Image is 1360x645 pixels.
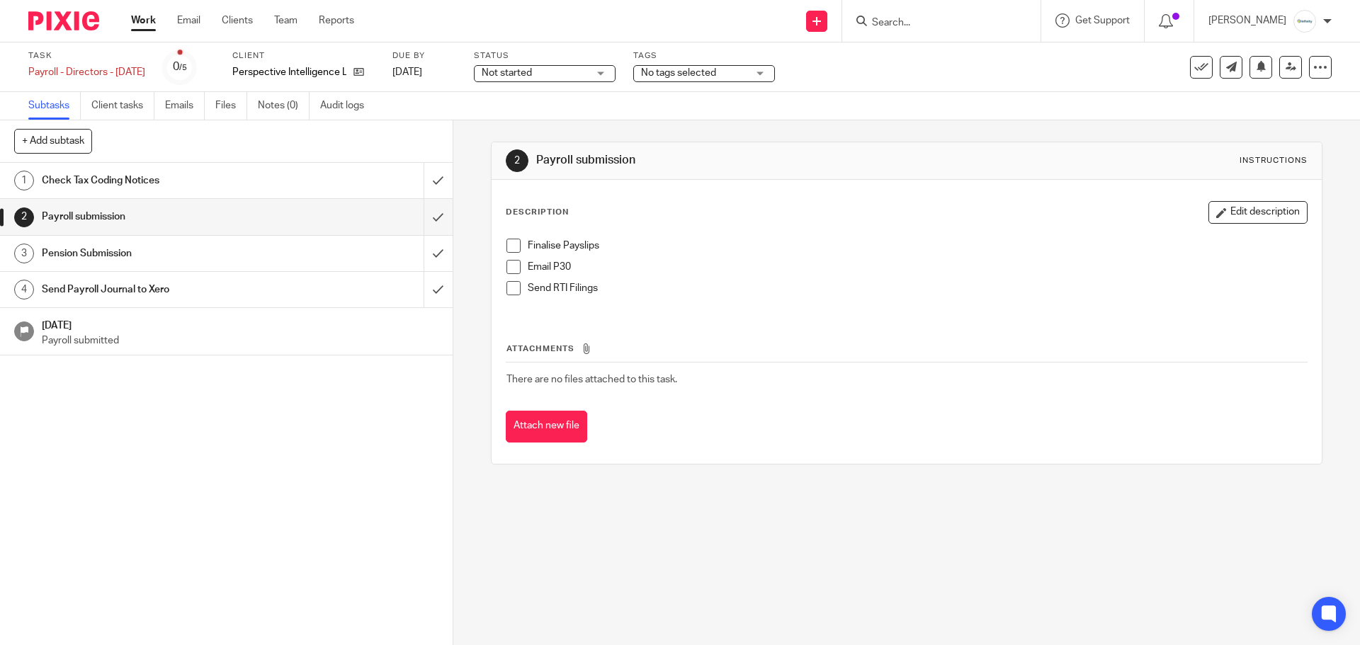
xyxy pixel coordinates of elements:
[179,64,187,72] small: /5
[28,65,145,79] div: Payroll - Directors - [DATE]
[91,92,154,120] a: Client tasks
[42,279,287,300] h1: Send Payroll Journal to Xero
[536,153,937,168] h1: Payroll submission
[215,92,247,120] a: Files
[258,92,310,120] a: Notes (0)
[392,67,422,77] span: [DATE]
[28,65,145,79] div: Payroll - Directors - September 2025
[482,68,532,78] span: Not started
[173,59,187,75] div: 0
[506,345,574,353] span: Attachments
[528,281,1306,295] p: Send RTI Filings
[42,170,287,191] h1: Check Tax Coding Notices
[177,13,200,28] a: Email
[274,13,297,28] a: Team
[42,333,438,348] p: Payroll submitted
[528,239,1306,253] p: Finalise Payslips
[232,50,375,62] label: Client
[222,13,253,28] a: Clients
[42,206,287,227] h1: Payroll submission
[14,171,34,190] div: 1
[392,50,456,62] label: Due by
[1075,16,1130,25] span: Get Support
[506,207,569,218] p: Description
[14,280,34,299] div: 4
[319,13,354,28] a: Reports
[28,11,99,30] img: Pixie
[165,92,205,120] a: Emails
[42,243,287,264] h1: Pension Submission
[320,92,375,120] a: Audit logs
[633,50,775,62] label: Tags
[1293,10,1316,33] img: Infinity%20Logo%20with%20Whitespace%20.png
[14,129,92,153] button: + Add subtask
[1208,201,1308,224] button: Edit description
[474,50,616,62] label: Status
[42,315,438,333] h1: [DATE]
[506,149,528,172] div: 2
[14,207,34,227] div: 2
[14,244,34,263] div: 3
[28,92,81,120] a: Subtasks
[131,13,156,28] a: Work
[528,260,1306,274] p: Email P30
[506,375,677,384] span: There are no files attached to this task.
[28,50,145,62] label: Task
[232,65,346,79] p: Perspective Intelligence Ltd
[506,411,587,443] button: Attach new file
[1208,13,1286,28] p: [PERSON_NAME]
[641,68,716,78] span: No tags selected
[1240,155,1308,166] div: Instructions
[871,17,998,30] input: Search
